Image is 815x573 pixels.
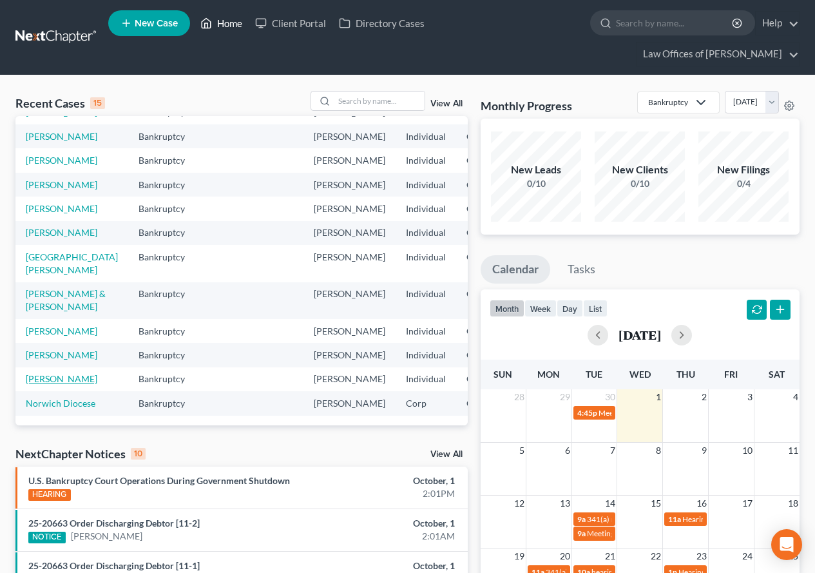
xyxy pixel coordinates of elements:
span: 4:45p [577,408,597,418]
span: Hearing for [PERSON_NAME] [682,514,783,524]
button: week [524,300,557,317]
a: [PERSON_NAME] [71,530,142,543]
a: [PERSON_NAME] [26,373,97,384]
a: [PERSON_NAME] [26,349,97,360]
td: CTB [456,245,519,282]
a: Directory Cases [332,12,431,35]
td: Bankruptcy [128,148,209,172]
div: October, 1 [321,559,454,572]
span: Sat [769,369,785,380]
span: 18 [787,496,800,511]
td: [PERSON_NAME] [303,124,396,148]
div: 0/10 [595,177,685,190]
td: CTB [456,282,519,319]
td: [PERSON_NAME] [303,221,396,245]
div: October, 1 [321,474,454,487]
td: Bankruptcy [128,282,209,319]
a: [PERSON_NAME] [26,325,97,336]
div: Recent Cases [15,95,105,111]
span: Sun [494,369,512,380]
a: View All [430,450,463,459]
a: Law Offices of [PERSON_NAME] [637,43,799,66]
td: [PERSON_NAME] [303,148,396,172]
div: 2:01AM [321,530,454,543]
a: [PERSON_NAME] [26,179,97,190]
span: 6 [564,443,571,458]
span: Thu [676,369,695,380]
span: Meeting of Creditors for [PERSON_NAME] [587,529,730,538]
td: [PERSON_NAME] [303,245,396,282]
a: [PERSON_NAME] [26,227,97,238]
td: CTB [456,319,519,343]
a: View All [430,99,463,108]
td: [PERSON_NAME] [303,282,396,319]
span: 1 [655,389,662,405]
span: 29 [559,389,571,405]
td: Individual [396,282,456,319]
div: 15 [90,97,105,109]
a: Client Portal [249,12,332,35]
input: Search by name... [334,92,425,110]
td: [PERSON_NAME] [303,197,396,220]
td: Bankruptcy [128,173,209,197]
span: 341(a) meeting for [PERSON_NAME] [587,514,711,524]
span: 14 [604,496,617,511]
span: 11 [787,443,800,458]
span: Fri [724,369,738,380]
h3: Monthly Progress [481,98,572,113]
a: 25-20663 Order Discharging Debtor [11-2] [28,518,200,529]
div: Open Intercom Messenger [771,529,802,560]
span: 11a [668,514,681,524]
span: 16 [695,496,708,511]
span: 23 [695,549,708,564]
span: 12 [513,496,526,511]
a: Tasks [556,255,607,284]
td: Bankruptcy [128,197,209,220]
td: Bankruptcy [128,124,209,148]
span: 13 [559,496,571,511]
td: Bankruptcy [128,319,209,343]
td: CTB [456,148,519,172]
span: 15 [649,496,662,511]
td: [PERSON_NAME] [303,367,396,391]
td: CTB [456,221,519,245]
div: October, 1 [321,517,454,530]
div: 2:01PM [321,487,454,500]
a: [PERSON_NAME] [26,155,97,166]
td: Corp [396,391,456,415]
span: 24 [741,549,754,564]
span: 2 [700,389,708,405]
a: [PERSON_NAME] [26,203,97,214]
a: Norwich Diocese [26,398,95,409]
td: [PERSON_NAME] [303,343,396,367]
a: U.S. Bankruptcy Court Operations During Government Shutdown [28,475,290,486]
td: Individual [396,197,456,220]
span: Mon [537,369,560,380]
td: CTB [456,367,519,391]
td: Bankruptcy [128,343,209,367]
span: 28 [513,389,526,405]
span: 19 [513,549,526,564]
td: CTB [456,343,519,367]
td: Individual [396,124,456,148]
span: Tue [586,369,602,380]
span: Meeting of Creditors for [PERSON_NAME] [599,408,742,418]
span: 3 [746,389,754,405]
span: Wed [629,369,651,380]
td: Individual [396,367,456,391]
td: Individual [396,245,456,282]
td: Individual [396,319,456,343]
span: 5 [518,443,526,458]
a: [GEOGRAPHIC_DATA][PERSON_NAME] [26,251,118,275]
div: Bankruptcy [648,97,688,108]
span: 21 [604,549,617,564]
div: 10 [131,448,146,460]
div: 0/10 [491,177,581,190]
td: Bankruptcy [128,245,209,282]
td: Individual [396,221,456,245]
div: NOTICE [28,532,66,543]
span: New Case [135,19,178,28]
td: CTB [456,391,519,415]
td: [PERSON_NAME] [303,319,396,343]
h2: [DATE] [618,328,661,342]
